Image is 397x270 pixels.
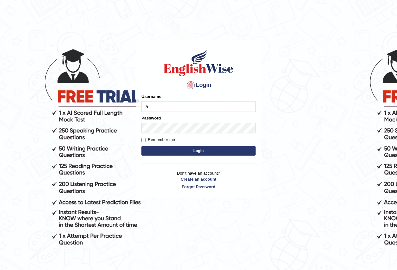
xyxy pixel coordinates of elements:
[141,115,161,121] label: Password
[141,137,175,143] label: Remember me
[141,93,161,100] label: Username
[141,80,256,90] h4: Login
[141,146,256,156] button: Login
[141,138,146,142] input: Remember me
[162,48,235,77] img: Logo of English Wise sign in for intelligent practice with AI
[141,184,256,190] a: Forgot Password
[141,170,256,190] p: Don't have an account?
[141,176,256,182] a: Create an account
